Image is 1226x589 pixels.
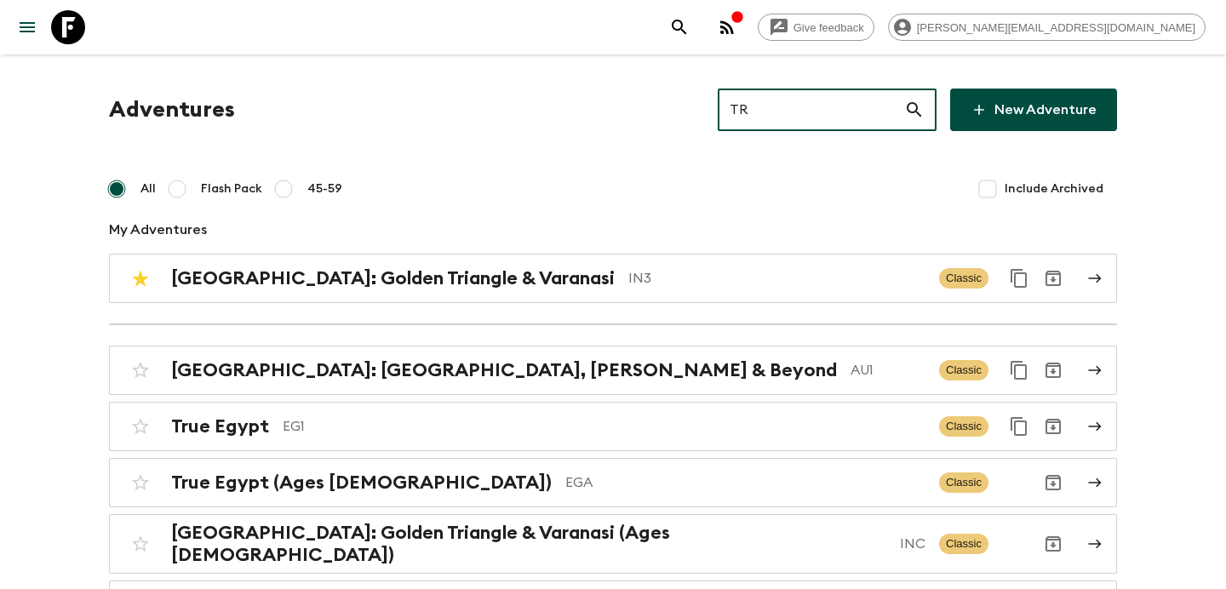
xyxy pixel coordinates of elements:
h1: Adventures [109,93,235,127]
span: Include Archived [1005,180,1103,197]
span: 45-59 [307,180,342,197]
p: INC [900,534,925,554]
button: Duplicate for 45-59 [1002,353,1036,387]
a: [GEOGRAPHIC_DATA]: Golden Triangle & VaranasiIN3ClassicDuplicate for 45-59Archive [109,254,1117,303]
button: Archive [1036,466,1070,500]
button: Duplicate for 45-59 [1002,261,1036,295]
div: [PERSON_NAME][EMAIL_ADDRESS][DOMAIN_NAME] [888,14,1206,41]
a: True EgyptEG1ClassicDuplicate for 45-59Archive [109,402,1117,451]
button: Archive [1036,261,1070,295]
p: AU1 [851,360,925,380]
span: All [140,180,156,197]
button: Archive [1036,353,1070,387]
span: Classic [939,416,988,437]
span: Give feedback [784,21,874,34]
span: Flash Pack [201,180,262,197]
a: [GEOGRAPHIC_DATA]: [GEOGRAPHIC_DATA], [PERSON_NAME] & BeyondAU1ClassicDuplicate for 45-59Archive [109,346,1117,395]
h2: [GEOGRAPHIC_DATA]: Golden Triangle & Varanasi [171,267,615,289]
span: Classic [939,360,988,380]
button: menu [10,10,44,44]
h2: True Egypt (Ages [DEMOGRAPHIC_DATA]) [171,472,552,494]
span: Classic [939,268,988,289]
h2: [GEOGRAPHIC_DATA]: [GEOGRAPHIC_DATA], [PERSON_NAME] & Beyond [171,359,837,381]
button: Archive [1036,527,1070,561]
span: [PERSON_NAME][EMAIL_ADDRESS][DOMAIN_NAME] [908,21,1205,34]
button: Archive [1036,409,1070,443]
span: Classic [939,472,988,493]
a: [GEOGRAPHIC_DATA]: Golden Triangle & Varanasi (Ages [DEMOGRAPHIC_DATA])INCClassicArchive [109,514,1117,574]
a: Give feedback [758,14,874,41]
a: New Adventure [950,89,1117,131]
button: Duplicate for 45-59 [1002,409,1036,443]
h2: True Egypt [171,415,269,437]
h2: [GEOGRAPHIC_DATA]: Golden Triangle & Varanasi (Ages [DEMOGRAPHIC_DATA]) [171,522,886,566]
a: True Egypt (Ages [DEMOGRAPHIC_DATA])EGAClassicArchive [109,458,1117,507]
p: IN3 [628,268,925,289]
p: My Adventures [109,220,1117,240]
span: Classic [939,534,988,554]
input: e.g. AR1, Argentina [718,86,904,134]
p: EGA [565,472,925,493]
button: search adventures [662,10,696,44]
p: EG1 [283,416,925,437]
